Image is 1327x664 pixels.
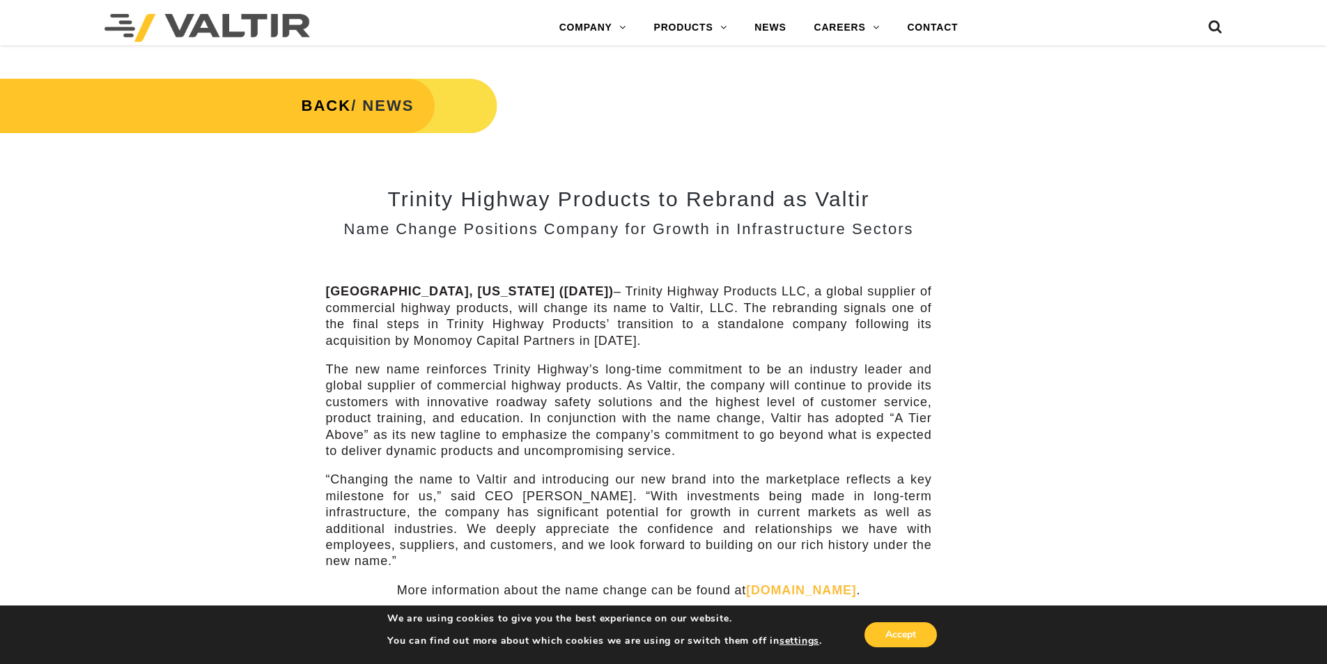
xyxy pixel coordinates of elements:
[326,284,932,349] p: – Trinity Highway Products LLC, a global supplier of commercial highway products, will change its...
[387,635,822,647] p: You can find out more about which cookies we are using or switch them off in .
[326,187,932,210] h2: Trinity Highway Products to Rebrand as Valtir
[326,472,932,569] p: “Changing the name to Valtir and introducing our new brand into the marketplace reflects a key mi...
[302,97,352,114] a: BACK
[779,635,819,647] button: settings
[746,583,856,597] a: [DOMAIN_NAME]
[893,14,972,42] a: CONTACT
[326,582,932,599] p: More information about the name change can be found at .
[104,14,310,42] img: Valtir
[545,14,640,42] a: COMPANY
[326,362,932,459] p: The new name reinforces Trinity Highway’s long-time commitment to be an industry leader and globa...
[864,622,937,647] button: Accept
[640,14,741,42] a: PRODUCTS
[302,97,414,114] strong: / NEWS
[326,284,614,298] strong: [GEOGRAPHIC_DATA], [US_STATE] ([DATE])
[800,14,894,42] a: CAREERS
[740,14,800,42] a: NEWS
[387,612,822,625] p: We are using cookies to give you the best experience on our website.
[326,221,932,238] h3: Name Change Positions Company for Growth in Infrastructure Sectors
